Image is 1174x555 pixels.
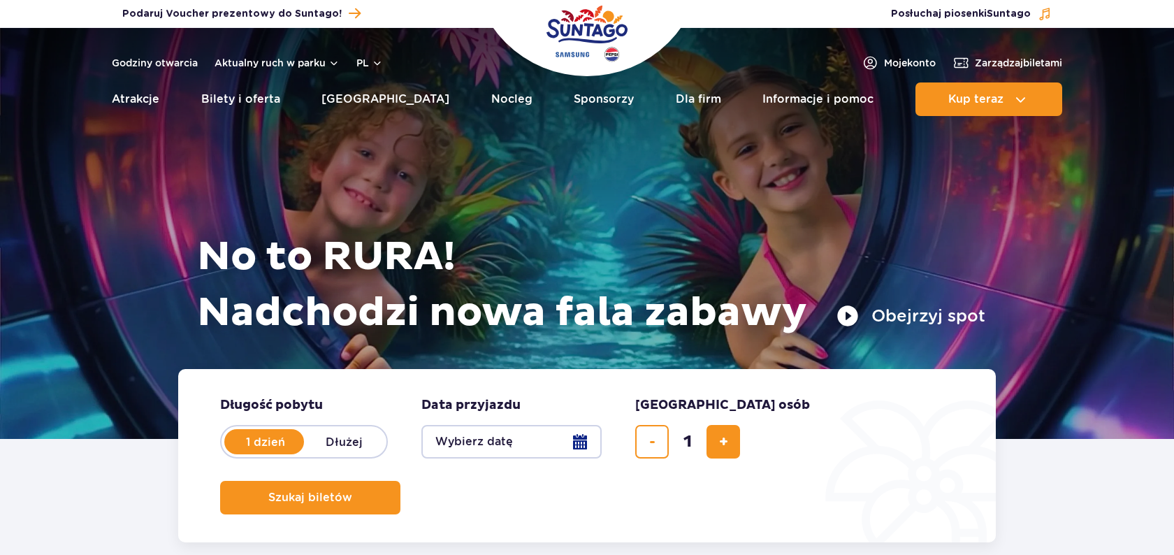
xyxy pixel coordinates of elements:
[635,425,669,459] button: usuń bilet
[671,425,704,459] input: liczba biletów
[321,82,449,116] a: [GEOGRAPHIC_DATA]
[762,82,874,116] a: Informacje i pomoc
[491,82,532,116] a: Nocleg
[574,82,634,116] a: Sponsorzy
[215,57,340,69] button: Aktualny ruch w parku
[268,491,352,504] span: Szukaj biletów
[948,93,1003,106] span: Kup teraz
[676,82,721,116] a: Dla firm
[197,229,985,341] h1: No to RURA! Nadchodzi nowa fala zabawy
[635,397,810,414] span: [GEOGRAPHIC_DATA] osób
[836,305,985,327] button: Obejrzyj spot
[706,425,740,459] button: dodaj bilet
[122,7,342,21] span: Podaruj Voucher prezentowy do Suntago!
[891,7,1052,21] button: Posłuchaj piosenkiSuntago
[220,397,323,414] span: Długość pobytu
[122,4,361,23] a: Podaruj Voucher prezentowy do Suntago!
[356,56,383,70] button: pl
[952,55,1062,71] a: Zarządzajbiletami
[987,9,1031,19] span: Suntago
[975,56,1062,70] span: Zarządzaj biletami
[915,82,1062,116] button: Kup teraz
[112,82,159,116] a: Atrakcje
[220,481,400,514] button: Szukaj biletów
[421,397,521,414] span: Data przyjazdu
[304,427,384,456] label: Dłużej
[112,56,198,70] a: Godziny otwarcia
[178,369,996,542] form: Planowanie wizyty w Park of Poland
[201,82,280,116] a: Bilety i oferta
[421,425,602,459] button: Wybierz datę
[884,56,936,70] span: Moje konto
[891,7,1031,21] span: Posłuchaj piosenki
[226,427,305,456] label: 1 dzień
[862,55,936,71] a: Mojekonto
